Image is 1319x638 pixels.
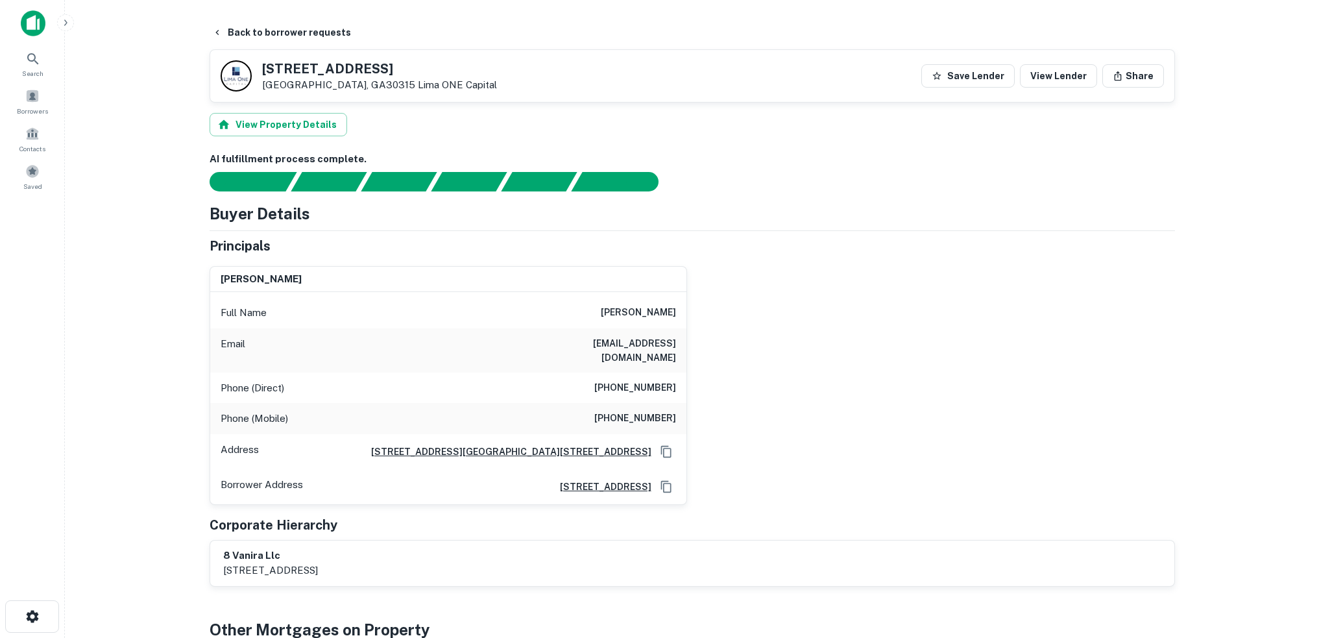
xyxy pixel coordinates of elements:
p: Full Name [221,305,267,321]
p: Email [221,336,245,365]
h6: [PERSON_NAME] [601,305,676,321]
img: capitalize-icon.png [21,10,45,36]
a: Saved [4,159,61,194]
p: Borrower Address [221,477,303,497]
div: Your request is received and processing... [291,172,367,191]
div: Principals found, still searching for contact information. This may take time... [501,172,577,191]
p: Address [221,442,259,461]
span: Search [22,68,43,79]
a: View Lender [1020,64,1097,88]
iframe: Chat Widget [1254,534,1319,596]
div: AI fulfillment process complete. [572,172,674,191]
span: Contacts [19,143,45,154]
p: Phone (Mobile) [221,411,288,426]
p: [STREET_ADDRESS] [223,563,318,578]
h4: Buyer Details [210,202,310,225]
a: Contacts [4,121,61,156]
span: Saved [23,181,42,191]
h6: [EMAIL_ADDRESS][DOMAIN_NAME] [520,336,676,365]
a: [STREET_ADDRESS][GEOGRAPHIC_DATA][STREET_ADDRESS] [361,445,651,459]
a: [STREET_ADDRESS] [550,480,651,494]
h5: [STREET_ADDRESS] [262,62,497,75]
a: Search [4,46,61,81]
div: Documents found, AI parsing details... [361,172,437,191]
div: Principals found, AI now looking for contact information... [431,172,507,191]
p: Phone (Direct) [221,380,284,396]
h6: [PERSON_NAME] [221,272,302,287]
button: Copy Address [657,477,676,497]
button: Back to borrower requests [207,21,356,44]
button: View Property Details [210,113,347,136]
span: Borrowers [17,106,48,116]
h5: Corporate Hierarchy [210,515,337,535]
a: Lima ONE Capital [418,79,497,90]
button: Share [1102,64,1164,88]
h6: 8 vanira llc [223,548,318,563]
p: [GEOGRAPHIC_DATA], GA30315 [262,79,497,91]
button: Save Lender [921,64,1015,88]
h6: AI fulfillment process complete. [210,152,1175,167]
div: Sending borrower request to AI... [194,172,291,191]
h6: [PHONE_NUMBER] [594,411,676,426]
h5: Principals [210,236,271,256]
h6: [PHONE_NUMBER] [594,380,676,396]
a: Borrowers [4,84,61,119]
button: Copy Address [657,442,676,461]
